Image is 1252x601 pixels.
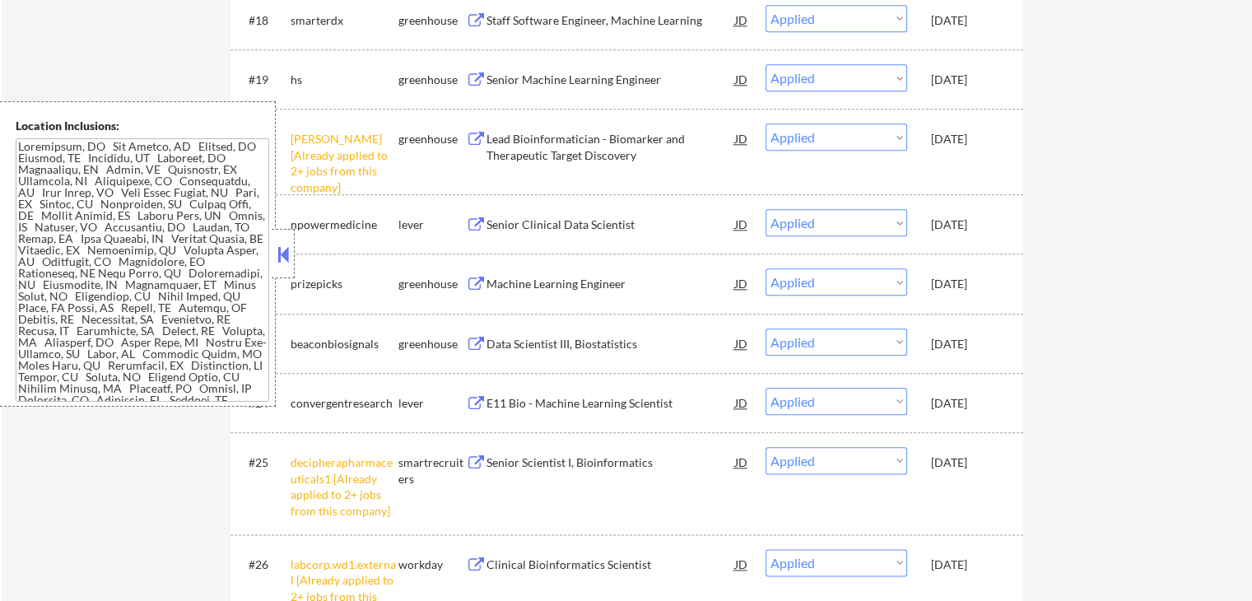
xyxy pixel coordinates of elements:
div: Senior Clinical Data Scientist [486,217,735,233]
div: Clinical Bioinformatics Scientist [486,557,735,573]
div: [DATE] [931,454,1003,471]
div: #25 [249,454,277,471]
div: prizepicks [291,276,398,292]
div: #26 [249,557,277,573]
div: smarterdx [291,12,398,29]
div: JD [733,123,750,153]
div: [DATE] [931,276,1003,292]
div: JD [733,209,750,239]
div: decipherapharmaceuticals1 [Already applied to 2+ jobs from this company] [291,454,398,519]
div: Lead Bioinformatician - Biomarker and Therapeutic Target Discovery [486,131,735,163]
div: JD [733,549,750,579]
div: #18 [249,12,277,29]
div: Senior Scientist I, Bioinformatics [486,454,735,471]
div: JD [733,388,750,417]
div: greenhouse [398,12,466,29]
div: lever [398,395,466,412]
div: JD [733,447,750,477]
div: convergentresearch [291,395,398,412]
div: JD [733,5,750,35]
div: Staff Software Engineer, Machine Learning [486,12,735,29]
div: JD [733,328,750,358]
div: JD [733,64,750,94]
div: lever [398,217,466,233]
div: Machine Learning Engineer [486,276,735,292]
div: [DATE] [931,217,1003,233]
div: Senior Machine Learning Engineer [486,72,735,88]
div: hs [291,72,398,88]
div: [DATE] [931,336,1003,352]
div: npowermedicine [291,217,398,233]
div: [DATE] [931,131,1003,147]
div: greenhouse [398,336,466,352]
div: [DATE] [931,557,1003,573]
div: #19 [249,72,277,88]
div: [DATE] [931,72,1003,88]
div: [DATE] [931,395,1003,412]
div: beaconbiosignals [291,336,398,352]
div: smartrecruiters [398,454,466,487]
div: [DATE] [931,12,1003,29]
div: [PERSON_NAME] [Already applied to 2+ jobs from this company] [291,131,398,195]
div: greenhouse [398,72,466,88]
div: workday [398,557,466,573]
div: JD [733,268,750,298]
div: greenhouse [398,131,466,147]
div: Location Inclusions: [16,118,269,134]
div: Data Scientist III, Biostatistics [486,336,735,352]
div: E11 Bio - Machine Learning Scientist [486,395,735,412]
div: greenhouse [398,276,466,292]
